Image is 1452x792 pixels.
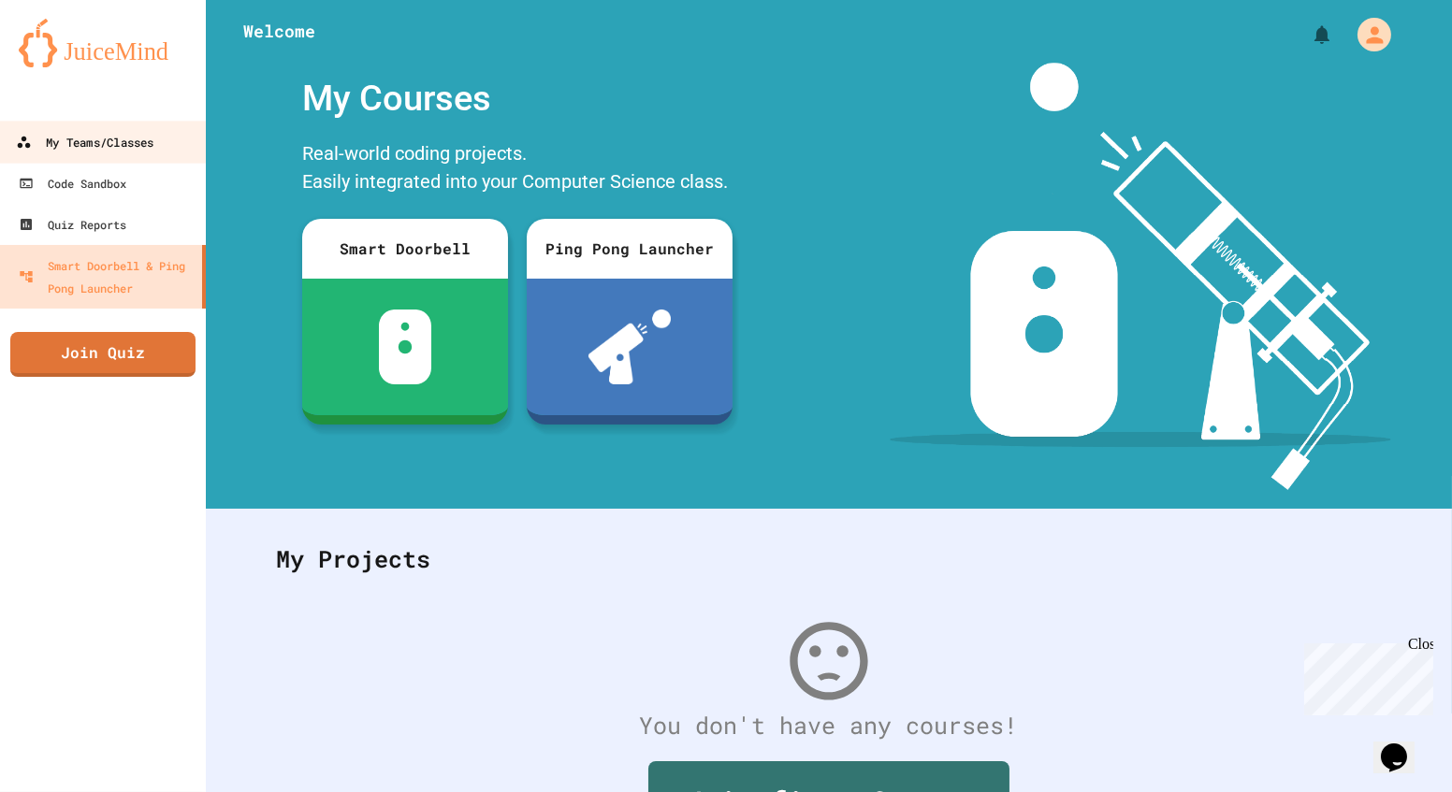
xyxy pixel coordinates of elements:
div: My Account [1338,13,1396,56]
img: logo-orange.svg [19,19,187,67]
div: Real-world coding projects. Easily integrated into your Computer Science class. [293,135,742,205]
a: Join Quiz [10,332,196,377]
div: Quiz Reports [19,213,126,236]
div: Ping Pong Launcher [527,219,733,279]
img: sdb-white.svg [379,310,432,384]
iframe: chat widget [1297,636,1433,715]
img: banner-image-my-projects.png [890,63,1391,490]
iframe: chat widget [1373,717,1433,773]
div: My Teams/Classes [16,131,153,154]
img: ppl-with-ball.png [588,310,672,384]
div: My Projects [257,523,1401,596]
div: You don't have any courses! [257,708,1401,743]
div: Smart Doorbell & Ping Pong Launcher [19,254,195,299]
div: Chat with us now!Close [7,7,129,119]
div: My Courses [293,63,742,135]
div: My Notifications [1276,19,1338,50]
div: Code Sandbox [19,172,126,194]
div: Smart Doorbell [302,219,508,279]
